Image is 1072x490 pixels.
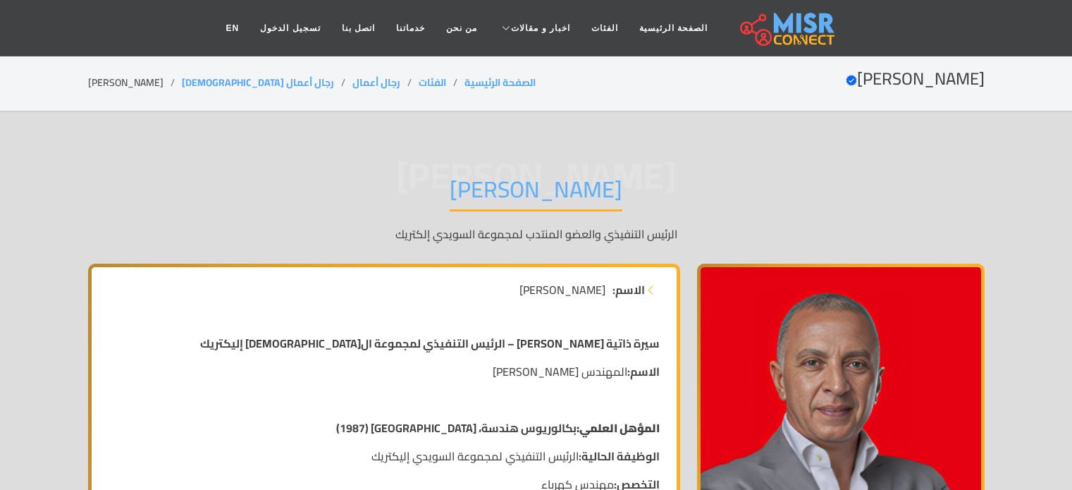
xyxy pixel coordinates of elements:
strong: الاسم: [627,361,660,382]
a: تسجيل الدخول [249,15,331,42]
a: الصفحة الرئيسية [464,73,536,92]
span: [PERSON_NAME] [519,281,605,298]
strong: المؤهل العلمي: [577,417,660,439]
p: الرئيس التنفيذي والعضو المنتدب لمجموعة السويدي إلكتريك [88,226,985,243]
a: الفئات [581,15,629,42]
img: main.misr_connect [740,11,834,46]
p: المهندس [PERSON_NAME] [109,363,660,380]
strong: سيرة ذاتية [PERSON_NAME] – الرئيس التنفيذي لمجموعة ال[DEMOGRAPHIC_DATA] إليكتريك [200,333,660,354]
a: رجال أعمال [DEMOGRAPHIC_DATA] [182,73,334,92]
a: خدماتنا [386,15,436,42]
strong: الاسم: [612,281,645,298]
a: اخبار و مقالات [488,15,581,42]
strong: الوظيفة الحالية: [579,446,660,467]
h1: [PERSON_NAME] [450,176,622,212]
a: من نحن [436,15,488,42]
h2: [PERSON_NAME] [846,69,985,90]
p: الرئيس التنفيذي لمجموعة السويدي إليكتريك [109,448,660,465]
a: الفئات [419,73,446,92]
a: اتصل بنا [331,15,386,42]
svg: Verified account [846,75,857,86]
a: EN [216,15,250,42]
span: اخبار و مقالات [511,22,570,35]
strong: بكالوريوس هندسة، [GEOGRAPHIC_DATA] (1987) [336,417,660,439]
a: الصفحة الرئيسية [629,15,718,42]
li: [PERSON_NAME] [88,75,182,90]
a: رجال أعمال [352,73,400,92]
